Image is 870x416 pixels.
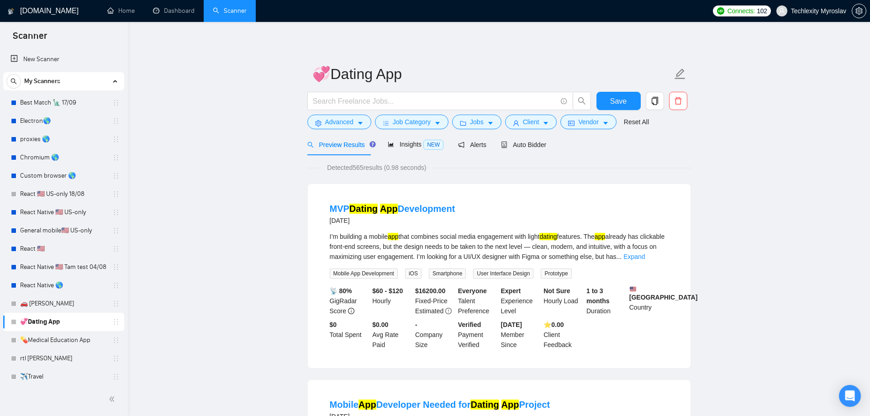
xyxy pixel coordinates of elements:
[11,50,117,68] a: New Scanner
[369,140,377,148] div: Tooltip anchor
[470,400,499,410] mark: Dating
[470,117,484,127] span: Jobs
[602,120,609,126] span: caret-down
[445,308,452,314] span: exclamation-circle
[370,286,413,316] div: Hourly
[852,4,866,18] button: setting
[5,29,54,48] span: Scanner
[330,287,352,295] b: 📡 80%
[112,282,120,289] span: holder
[852,7,866,15] a: setting
[20,185,107,203] a: React 🇺🇸 US-only 18/08
[112,154,120,161] span: holder
[3,50,124,68] li: New Scanner
[757,6,767,16] span: 102
[596,92,641,110] button: Save
[568,120,575,126] span: idcard
[20,368,107,386] a: ✈️Travel
[313,95,557,107] input: Search Freelance Jobs...
[629,286,698,301] b: [GEOGRAPHIC_DATA]
[610,95,627,107] span: Save
[112,373,120,380] span: holder
[24,72,60,90] span: My Scanners
[452,115,501,129] button: folderJobscaret-down
[330,215,455,226] div: [DATE]
[434,120,441,126] span: caret-down
[112,263,120,271] span: holder
[501,321,522,328] b: [DATE]
[330,321,337,328] b: $ 0
[388,141,443,148] span: Insights
[383,120,389,126] span: bars
[669,92,687,110] button: delete
[312,63,672,85] input: Scanner name...
[456,320,499,350] div: Payment Verified
[560,115,616,129] button: idcardVendorcaret-down
[542,320,585,350] div: Client Feedback
[578,117,598,127] span: Vendor
[20,276,107,295] a: React Native 🌎
[501,141,546,148] span: Auto Bidder
[112,337,120,344] span: holder
[779,8,785,14] span: user
[670,97,687,105] span: delete
[20,258,107,276] a: React Native 🇺🇸 Tam test 04/08
[330,232,669,262] div: I’m building a mobile that combines social media engagement with light features. The already has ...
[20,94,107,112] a: Best Match 🗽 17/09
[415,321,417,328] b: -
[561,98,567,104] span: info-circle
[307,141,373,148] span: Preview Results
[852,7,866,15] span: setting
[458,142,464,148] span: notification
[388,233,398,240] mark: app
[646,92,664,110] button: copy
[543,321,564,328] b: ⭐️ 0.00
[20,240,107,258] a: React 🇺🇸
[325,117,353,127] span: Advanced
[501,142,507,148] span: robot
[328,320,371,350] div: Total Spent
[321,163,432,173] span: Detected 565 results (0.98 seconds)
[573,97,591,105] span: search
[543,287,570,295] b: Not Sure
[674,68,686,80] span: edit
[542,286,585,316] div: Hourly Load
[413,320,456,350] div: Company Size
[112,172,120,179] span: holder
[20,112,107,130] a: Electron🌎
[20,148,107,167] a: Chromium 🌎
[573,92,591,110] button: search
[541,269,571,279] span: Prototype
[357,120,364,126] span: caret-down
[728,6,755,16] span: Connects:
[460,120,466,126] span: folder
[112,245,120,253] span: holder
[112,318,120,326] span: holder
[330,204,455,214] a: MVPDating AppDevelopment
[393,117,431,127] span: Job Category
[307,115,371,129] button: settingAdvancedcaret-down
[7,78,21,84] span: search
[717,7,724,15] img: upwork-logo.png
[109,395,118,404] span: double-left
[112,355,120,362] span: holder
[372,287,403,295] b: $60 - $120
[595,233,605,240] mark: app
[423,140,443,150] span: NEW
[112,99,120,106] span: holder
[20,167,107,185] a: Custom browser 🌎
[380,204,398,214] mark: App
[585,286,627,316] div: Duration
[112,117,120,125] span: holder
[543,120,549,126] span: caret-down
[8,4,14,19] img: logo
[630,286,636,292] img: 🇺🇸
[623,253,645,260] a: Expand
[20,313,107,331] a: 💞Dating App
[6,74,21,89] button: search
[624,117,649,127] a: Reset All
[112,209,120,216] span: holder
[330,269,398,279] span: Mobile App Development
[646,97,664,105] span: copy
[307,142,314,148] span: search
